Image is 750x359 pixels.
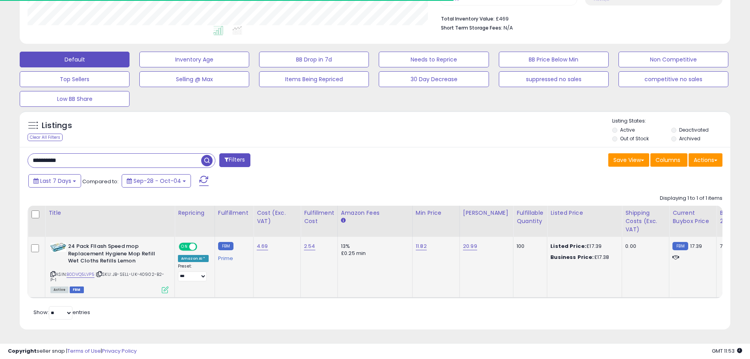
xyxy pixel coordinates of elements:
[650,153,687,167] button: Columns
[50,271,165,283] span: | SKU: JB-SELL-UK-40902-B2-P-1
[180,244,189,250] span: ON
[178,209,211,217] div: Repricing
[517,209,544,225] div: Fulfillable Quantity
[463,209,510,217] div: [PERSON_NAME]
[441,15,494,22] b: Total Inventory Value:
[20,91,130,107] button: Low BB Share
[42,120,72,131] h5: Listings
[122,174,191,188] button: Sep-28 - Oct-04
[139,71,249,87] button: Selling @ Max
[68,243,164,267] b: 24 Pack Fllash Speed mop Replacement Hygiene Mop Refill Wet Cloths Refills Lemon
[679,135,700,142] label: Archived
[517,243,541,250] div: 100
[550,209,619,217] div: Listed Price
[341,209,409,217] div: Amazon Fees
[28,174,81,188] button: Last 7 Days
[139,52,249,67] button: Inventory Age
[218,209,250,217] div: Fulfillment
[689,153,722,167] button: Actions
[608,153,649,167] button: Save View
[178,255,209,262] div: Amazon AI *
[690,242,702,250] span: 17.39
[304,209,334,225] div: Fulfillment Cost
[625,243,663,250] div: 0.00
[257,209,297,225] div: Cost (Exc. VAT)
[70,286,84,293] span: FBM
[416,242,427,250] a: 11.82
[672,209,713,225] div: Current Buybox Price
[50,243,66,252] img: 41tnG5Tf9qL._SL40_.jpg
[625,209,666,234] div: Shipping Costs (Exc. VAT)
[550,254,616,261] div: £17.38
[341,217,346,224] small: Amazon Fees.
[218,242,233,250] small: FBM
[341,250,406,257] div: £0.25 min
[416,209,456,217] div: Min Price
[550,243,616,250] div: £17.39
[50,243,169,292] div: ASIN:
[257,242,268,250] a: 4.69
[28,134,63,141] div: Clear All Filters
[8,347,37,355] strong: Copyright
[441,24,502,31] b: Short Term Storage Fees:
[50,286,69,293] span: All listings currently available for purchase on Amazon
[133,177,181,185] span: Sep-28 - Oct-04
[48,209,171,217] div: Title
[67,271,94,278] a: B0DVQ5LVP5
[619,52,728,67] button: Non Competitive
[720,209,748,225] div: BB Share 24h.
[620,135,649,142] label: Out of Stock
[672,242,688,250] small: FBM
[82,178,119,185] span: Compared to:
[656,156,680,164] span: Columns
[20,71,130,87] button: Top Sellers
[8,348,137,355] div: seller snap | |
[379,71,489,87] button: 30 Day Decrease
[196,244,209,250] span: OFF
[679,126,709,133] label: Deactivated
[504,24,513,32] span: N/A
[550,242,586,250] b: Listed Price:
[304,242,315,250] a: 2.54
[67,347,101,355] a: Terms of Use
[259,52,369,67] button: BB Drop in 7d
[441,13,717,23] li: £469
[102,347,137,355] a: Privacy Policy
[341,243,406,250] div: 13%
[20,52,130,67] button: Default
[178,264,209,281] div: Preset:
[660,195,722,202] div: Displaying 1 to 1 of 1 items
[499,71,609,87] button: suppressed no sales
[379,52,489,67] button: Needs to Reprice
[33,309,90,316] span: Show: entries
[463,242,477,250] a: 20.99
[720,243,746,250] div: 72%
[712,347,742,355] span: 2025-10-12 11:53 GMT
[619,71,728,87] button: competitive no sales
[550,253,594,261] b: Business Price:
[499,52,609,67] button: BB Price Below Min
[620,126,635,133] label: Active
[259,71,369,87] button: Items Being Repriced
[219,153,250,167] button: Filters
[612,117,730,125] p: Listing States:
[40,177,71,185] span: Last 7 Days
[218,252,247,262] div: Prime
